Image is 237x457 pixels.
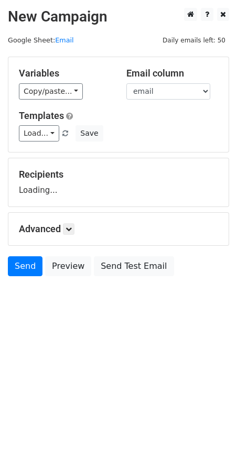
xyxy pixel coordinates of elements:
div: Loading... [19,169,218,196]
small: Google Sheet: [8,36,74,44]
a: Load... [19,125,59,142]
a: Send Test Email [94,256,174,276]
h2: New Campaign [8,8,229,26]
a: Preview [45,256,91,276]
a: Daily emails left: 50 [159,36,229,44]
a: Copy/paste... [19,83,83,100]
h5: Advanced [19,223,218,235]
h5: Email column [126,68,218,79]
h5: Recipients [19,169,218,180]
a: Send [8,256,42,276]
span: Daily emails left: 50 [159,35,229,46]
button: Save [76,125,103,142]
a: Templates [19,110,64,121]
a: Email [55,36,73,44]
h5: Variables [19,68,111,79]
